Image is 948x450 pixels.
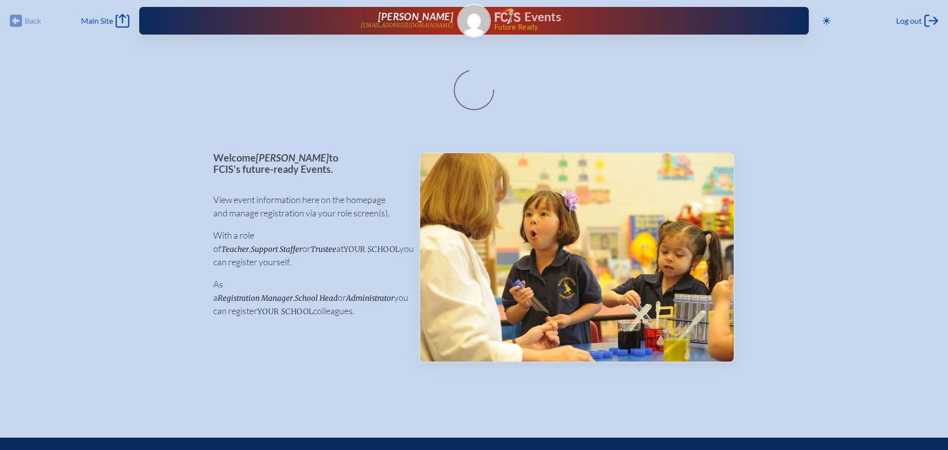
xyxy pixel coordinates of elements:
[171,11,453,31] a: [PERSON_NAME][EMAIL_ADDRESS][DOMAIN_NAME]
[213,278,403,318] p: As a , or you can register colleagues.
[213,193,403,220] p: View event information here on the homepage and manage registration via your role screen(s).
[213,152,403,174] p: Welcome to FCIS’s future-ready Events.
[213,229,403,269] p: With a role of , or at you can register yourself.
[360,22,453,29] p: [EMAIL_ADDRESS][DOMAIN_NAME]
[494,24,777,31] span: Future Ready
[311,245,336,254] span: Trustee
[420,153,734,362] img: Events
[221,245,249,254] span: Teacher
[378,10,453,22] span: [PERSON_NAME]
[295,293,338,303] span: School Head
[344,245,399,254] span: your school
[896,16,922,26] span: Log out
[251,245,302,254] span: Support Staffer
[495,8,777,31] div: FCIS Events — Future ready
[257,307,313,316] span: your school
[458,5,490,37] img: Gravatar
[457,4,491,38] a: Gravatar
[81,14,129,28] a: Main Site
[81,16,113,26] span: Main Site
[256,152,329,164] span: [PERSON_NAME]
[218,293,293,303] span: Registration Manager
[346,293,394,303] span: Administrator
